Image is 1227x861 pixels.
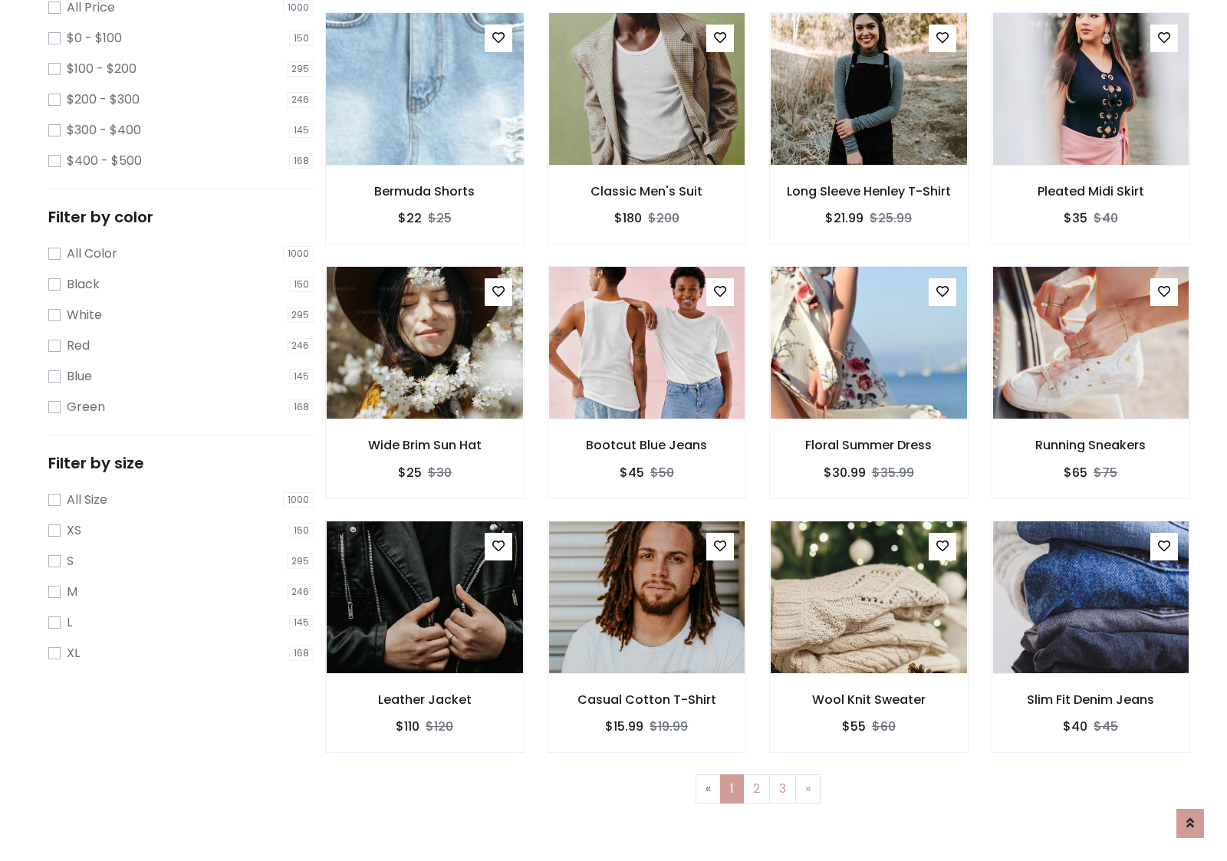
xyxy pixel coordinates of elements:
h6: $22 [398,211,422,225]
del: $25.99 [870,209,912,227]
h6: Long Sleeve Henley T-Shirt [770,184,968,199]
h6: $15.99 [605,719,643,734]
h6: $35 [1064,211,1087,225]
label: L [67,613,72,632]
span: » [805,780,811,797]
del: $120 [426,718,453,735]
span: 246 [287,338,314,353]
span: 150 [289,523,314,538]
h6: Leather Jacket [326,692,524,707]
label: Blue [67,367,92,386]
a: Next [795,774,821,803]
h6: $65 [1064,465,1087,480]
h6: $180 [614,211,642,225]
span: 168 [289,646,314,661]
label: S [67,552,74,570]
del: $30 [428,464,452,481]
label: $400 - $500 [67,152,142,170]
label: $0 - $100 [67,29,122,48]
span: 246 [287,92,314,107]
span: 145 [289,123,314,138]
del: $25 [428,209,452,227]
span: 145 [289,369,314,384]
h6: $55 [842,719,866,734]
h6: $45 [620,465,644,480]
del: $35.99 [872,464,914,481]
h6: Bermuda Shorts [326,184,524,199]
del: $19.99 [650,718,688,735]
h6: $110 [396,719,419,734]
label: Red [67,337,90,355]
h6: Bootcut Blue Jeans [548,438,746,452]
span: 150 [289,277,314,292]
span: 168 [289,153,314,169]
a: 2 [743,774,770,803]
span: 246 [287,584,314,600]
h6: Wide Brim Sun Hat [326,438,524,452]
span: 168 [289,399,314,415]
label: XS [67,521,81,540]
label: Black [67,275,100,294]
h6: $40 [1063,719,1087,734]
h6: Running Sneakers [992,438,1190,452]
label: XL [67,644,80,662]
h6: Floral Summer Dress [770,438,968,452]
nav: Page navigation [337,774,1179,803]
a: 1 [720,774,744,803]
h6: $21.99 [825,211,864,225]
span: 295 [287,61,314,77]
a: 3 [769,774,796,803]
h5: Filter by color [48,208,314,226]
label: White [67,306,102,324]
h5: Filter by size [48,454,314,472]
del: $200 [648,209,679,227]
h6: Slim Fit Denim Jeans [992,692,1190,707]
span: 1000 [283,246,314,261]
span: 145 [289,615,314,630]
span: 150 [289,31,314,46]
span: 295 [287,554,314,569]
label: $100 - $200 [67,60,137,78]
h6: $25 [398,465,422,480]
h6: Classic Men's Suit [548,184,746,199]
del: $45 [1094,718,1118,735]
del: $50 [650,464,674,481]
h6: Pleated Midi Skirt [992,184,1190,199]
del: $40 [1094,209,1118,227]
span: 1000 [283,492,314,508]
h6: $30.99 [824,465,866,480]
label: $300 - $400 [67,121,141,140]
label: All Color [67,245,117,263]
span: 295 [287,307,314,323]
label: Green [67,398,105,416]
del: $75 [1094,464,1117,481]
h6: Wool Knit Sweater [770,692,968,707]
h6: Casual Cotton T-Shirt [548,692,746,707]
del: $60 [872,718,896,735]
label: $200 - $300 [67,90,140,109]
label: M [67,583,77,601]
label: All Size [67,491,107,509]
